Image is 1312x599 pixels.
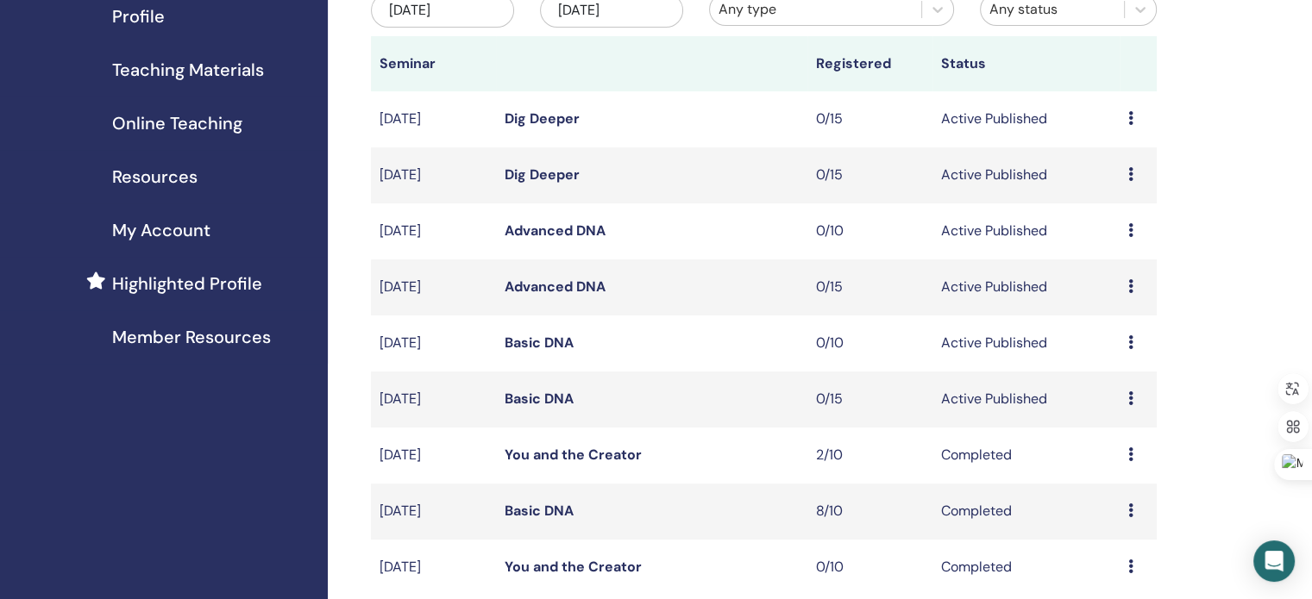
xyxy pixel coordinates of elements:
td: [DATE] [371,147,496,203]
th: Registered [807,36,932,91]
td: [DATE] [371,91,496,147]
td: [DATE] [371,540,496,596]
a: Basic DNA [505,390,574,408]
td: Active Published [932,147,1120,203]
td: Completed [932,427,1120,484]
span: Resources [112,164,198,190]
td: Active Published [932,371,1120,427]
a: Dig Deeper [505,165,580,184]
a: Basic DNA [505,334,574,352]
td: 0/15 [807,371,932,427]
td: [DATE] [371,427,496,484]
td: Active Published [932,259,1120,315]
th: Status [932,36,1120,91]
td: Completed [932,540,1120,596]
td: 0/15 [807,147,932,203]
td: 0/15 [807,259,932,315]
td: [DATE] [371,315,496,371]
a: You and the Creator [505,558,642,576]
td: 8/10 [807,484,932,540]
th: Seminar [371,36,496,91]
span: Member Resources [112,324,271,350]
span: Highlighted Profile [112,271,262,296]
td: Completed [932,484,1120,540]
td: [DATE] [371,484,496,540]
td: Active Published [932,91,1120,147]
a: Basic DNA [505,502,574,520]
a: Dig Deeper [505,109,580,128]
a: You and the Creator [505,446,642,464]
a: Advanced DNA [505,278,606,296]
span: Online Teaching [112,110,242,136]
div: Open Intercom Messenger [1253,540,1295,582]
span: Profile [112,3,165,29]
span: Teaching Materials [112,57,264,83]
td: [DATE] [371,259,496,315]
td: 0/10 [807,203,932,259]
td: 0/15 [807,91,932,147]
td: Active Published [932,315,1120,371]
td: [DATE] [371,371,496,427]
td: Active Published [932,203,1120,259]
td: [DATE] [371,203,496,259]
td: 2/10 [807,427,932,484]
span: My Account [112,217,210,243]
a: Advanced DNA [505,222,606,240]
td: 0/10 [807,315,932,371]
td: 0/10 [807,540,932,596]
